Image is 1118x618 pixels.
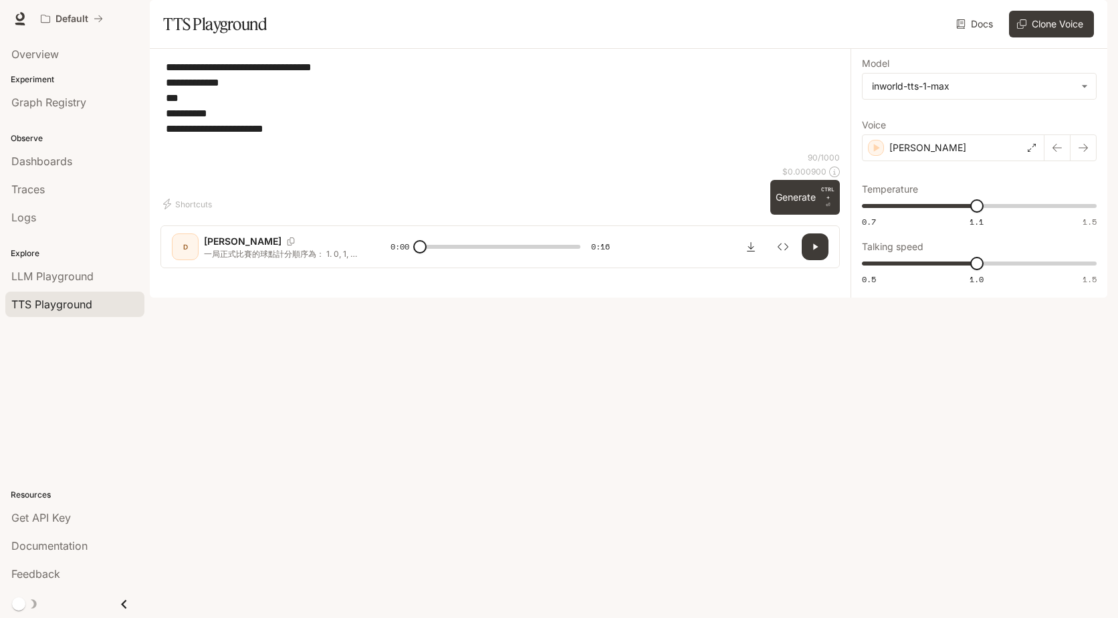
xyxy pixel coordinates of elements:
span: 1.0 [970,274,984,285]
button: Download audio [738,233,764,260]
p: Temperature [862,185,918,194]
div: D [175,236,196,257]
p: 一局正式比賽的球點計分順序為： 1. 0, 1, 2, 3, Game 2. Love, 15, 30, 45, Game 3. Love, 15, 30, 40, Game 4. Love, ... [204,248,358,260]
p: Voice [862,120,886,130]
span: 0.7 [862,216,876,227]
span: 1.1 [970,216,984,227]
span: 1.5 [1083,274,1097,285]
button: All workspaces [35,5,109,32]
h1: TTS Playground [163,11,267,37]
span: 0:16 [591,240,610,253]
button: GenerateCTRL +⏎ [770,180,840,215]
p: Model [862,59,889,68]
p: 90 / 1000 [808,152,840,163]
p: Talking speed [862,242,923,251]
span: 1.5 [1083,216,1097,227]
button: Shortcuts [160,193,217,215]
button: Inspect [770,233,796,260]
a: Docs [954,11,998,37]
div: inworld-tts-1-max [872,80,1075,93]
button: Copy Voice ID [282,237,300,245]
p: [PERSON_NAME] [204,235,282,248]
div: inworld-tts-1-max [863,74,1096,99]
p: Default [55,13,88,25]
span: 0.5 [862,274,876,285]
button: Clone Voice [1009,11,1094,37]
p: [PERSON_NAME] [889,141,966,154]
p: CTRL + [821,185,834,201]
p: ⏎ [821,185,834,209]
span: 0:00 [390,240,409,253]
